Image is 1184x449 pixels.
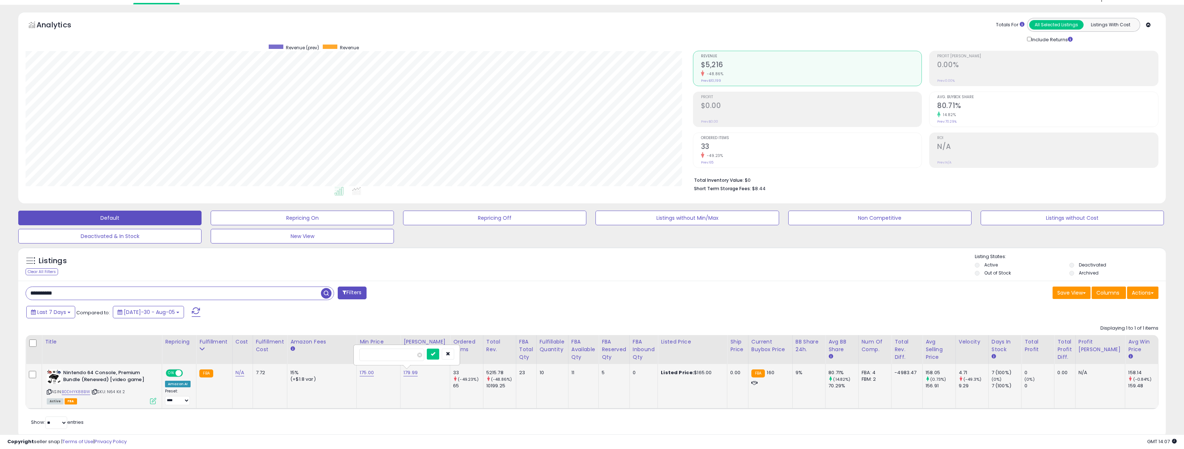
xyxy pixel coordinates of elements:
[7,438,127,445] div: seller snap | |
[1057,369,1069,376] div: 0.00
[937,136,1158,140] span: ROI
[602,369,624,376] div: 5
[940,112,956,118] small: 14.82%
[31,419,84,426] span: Show: entries
[984,262,998,268] label: Active
[661,369,694,376] b: Listed Price:
[1128,338,1155,353] div: Avg Win Price
[47,369,61,384] img: 41FStnAovvL._SL40_.jpg
[453,369,483,376] div: 33
[894,338,919,361] div: Total Rev. Diff.
[540,338,565,353] div: Fulfillable Quantity
[1133,376,1152,382] small: (-0.84%)
[981,211,1164,225] button: Listings without Cost
[1078,338,1122,353] div: Profit [PERSON_NAME]
[45,338,159,346] div: Title
[338,287,366,299] button: Filters
[602,338,627,361] div: FBA Reserved Qty
[661,338,724,346] div: Listed Price
[937,61,1158,70] h2: 0.00%
[256,338,284,353] div: Fulfillment Cost
[894,369,917,376] div: -4983.47
[633,369,652,376] div: 0
[1079,270,1099,276] label: Archived
[767,369,774,376] span: 160
[661,369,721,376] div: $165.00
[26,306,75,318] button: Last 7 Days
[1024,376,1035,382] small: (0%)
[182,370,193,376] span: OFF
[694,175,1153,184] li: $0
[1024,369,1054,376] div: 0
[458,376,478,382] small: (-49.23%)
[937,119,957,124] small: Prev: 70.29%
[937,142,1158,152] h2: N/A
[730,369,743,376] div: 0.00
[937,101,1158,111] h2: 80.71%
[1078,369,1120,376] div: N/A
[37,308,66,316] span: Last 7 Days
[701,160,713,165] small: Prev: 65
[862,369,886,376] div: FBA: 4
[937,95,1158,99] span: Avg. Buybox Share
[788,211,972,225] button: Non Competitive
[959,338,985,346] div: Velocity
[95,438,127,445] a: Privacy Policy
[63,369,152,385] b: Nintendo 64 Console, Premium Bundle (Renewed) [video game]
[996,22,1024,28] div: Totals For
[984,270,1011,276] label: Out of Stock
[1057,338,1072,361] div: Total Profit Diff.
[828,383,858,389] div: 70.29%
[211,229,394,243] button: New View
[937,78,955,83] small: Prev: 0.00%
[796,369,820,376] div: 9%
[47,398,64,404] span: All listings currently available for purchase on Amazon
[701,119,718,124] small: Prev: $0.00
[752,185,766,192] span: $8.44
[1100,325,1158,332] div: Displaying 1 to 1 of 1 items
[340,45,359,51] span: Revenue
[1029,20,1084,30] button: All Selected Listings
[595,211,779,225] button: Listings without Min/Max
[290,346,295,352] small: Amazon Fees.
[290,369,351,376] div: 15%
[959,369,988,376] div: 4.71
[701,142,922,152] h2: 33
[926,369,955,376] div: 158.05
[992,369,1021,376] div: 7 (100%)
[18,211,202,225] button: Default
[113,306,184,318] button: [DATE]-30 - Aug-05
[1127,287,1158,299] button: Actions
[486,383,516,389] div: 10199.25
[290,376,351,383] div: (+$1.8 var)
[796,338,822,353] div: BB Share 24h.
[959,383,988,389] div: 9.29
[992,353,996,360] small: Days In Stock.
[403,369,418,376] a: 179.99
[65,398,77,404] span: FBA
[47,369,156,403] div: ASIN:
[165,389,191,405] div: Preset:
[701,54,922,58] span: Revenue
[403,211,586,225] button: Repricing Off
[453,383,483,389] div: 65
[694,185,751,192] b: Short Term Storage Fees:
[633,338,655,361] div: FBA inbound Qty
[862,376,886,383] div: FBM: 2
[211,211,394,225] button: Repricing On
[1079,262,1106,268] label: Deactivated
[571,369,593,376] div: 11
[1128,369,1158,376] div: 158.14
[486,338,513,353] div: Total Rev.
[62,389,90,395] a: B0DHYK88BW
[1128,353,1133,360] small: Avg Win Price.
[937,54,1158,58] span: Profit [PERSON_NAME]
[1024,338,1051,353] div: Total Profit
[286,45,319,51] span: Revenue (prev)
[704,71,724,77] small: -48.86%
[39,256,67,266] h5: Listings
[571,338,595,361] div: FBA Available Qty
[862,338,889,353] div: Num of Comp.
[701,95,922,99] span: Profit
[166,370,176,376] span: ON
